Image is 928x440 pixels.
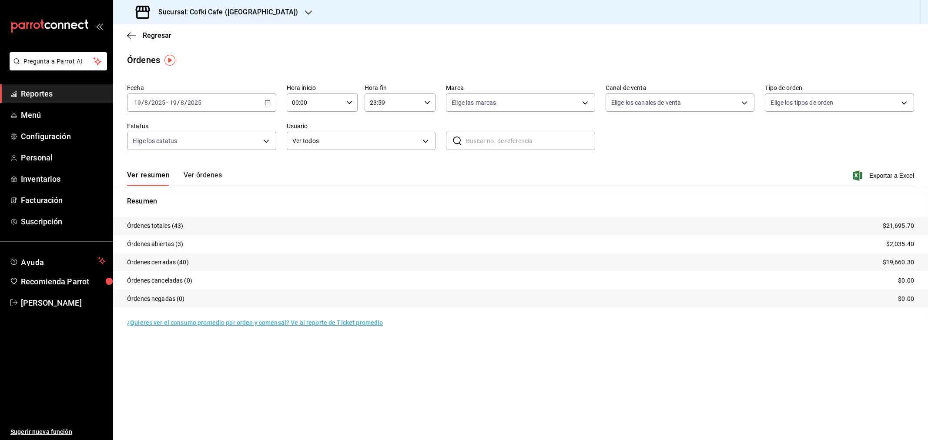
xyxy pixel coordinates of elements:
input: ---- [187,99,202,106]
span: Regresar [143,31,171,40]
span: / [177,99,180,106]
div: Órdenes [127,53,160,67]
span: Menú [21,109,106,121]
img: Tooltip marker [164,55,175,66]
span: / [184,99,187,106]
button: Pregunta a Parrot AI [10,52,107,70]
span: Ver todos [292,137,420,146]
p: Órdenes cerradas (40) [127,258,189,267]
span: Suscripción [21,216,106,227]
span: Personal [21,152,106,163]
p: Órdenes totales (43) [127,221,184,230]
p: $2,035.40 [886,240,914,249]
label: Fecha [127,85,276,91]
span: Sugerir nueva función [10,427,106,437]
span: - [167,99,168,106]
span: Facturación [21,194,106,206]
button: open_drawer_menu [96,23,103,30]
label: Canal de venta [606,85,755,91]
input: -- [180,99,184,106]
span: Pregunta a Parrot AI [23,57,94,66]
input: Buscar no. de referencia [466,132,595,150]
p: Órdenes abiertas (3) [127,240,184,249]
span: Elige los tipos de orden [771,98,833,107]
button: Regresar [127,31,171,40]
p: $0.00 [898,276,914,285]
p: Resumen [127,196,914,207]
span: Inventarios [21,173,106,185]
label: Marca [446,85,595,91]
input: -- [134,99,141,106]
a: ¿Quieres ver el consumo promedio por orden y comensal? Ve al reporte de Ticket promedio [127,319,383,326]
span: Elige las marcas [452,98,496,107]
p: $21,695.70 [883,221,914,230]
span: Ayuda [21,256,94,266]
p: Órdenes canceladas (0) [127,276,192,285]
span: Elige los canales de venta [611,98,681,107]
button: Exportar a Excel [854,170,914,181]
input: -- [169,99,177,106]
p: Órdenes negadas (0) [127,294,185,303]
span: Recomienda Parrot [21,276,106,287]
label: Hora fin [365,85,436,91]
span: Configuración [21,130,106,142]
a: Pregunta a Parrot AI [6,63,107,72]
label: Estatus [127,123,276,129]
span: Reportes [21,88,106,100]
button: Ver resumen [127,171,170,186]
label: Usuario [287,123,436,129]
input: -- [144,99,148,106]
input: ---- [151,99,166,106]
button: Ver órdenes [184,171,222,186]
label: Tipo de orden [765,85,914,91]
label: Hora inicio [287,85,358,91]
span: / [141,99,144,106]
h3: Sucursal: Cofki Cafe ([GEOGRAPHIC_DATA]) [151,7,298,17]
span: [PERSON_NAME] [21,297,106,309]
p: $19,660.30 [883,258,914,267]
p: $0.00 [898,294,914,303]
span: / [148,99,151,106]
div: navigation tabs [127,171,222,186]
span: Elige los estatus [133,137,177,145]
